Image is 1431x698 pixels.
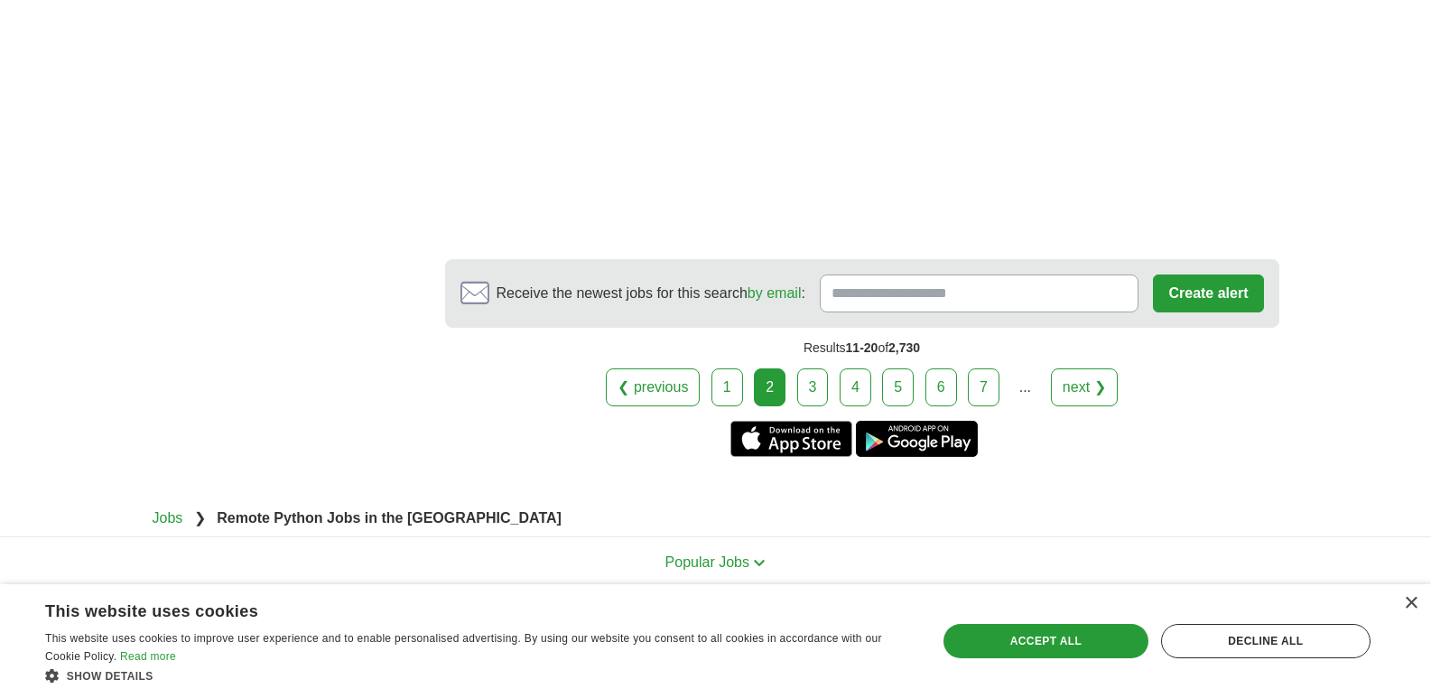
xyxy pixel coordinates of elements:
span: Popular Jobs [665,554,749,570]
a: Jobs [153,510,183,526]
div: ... [1007,369,1043,405]
div: Show details [45,666,911,684]
span: Show details [67,670,153,683]
a: 4 [840,368,871,406]
div: 2 [754,368,785,406]
a: Get the iPhone app [730,421,852,457]
span: 11-20 [846,340,878,355]
a: next ❯ [1051,368,1118,406]
a: 7 [968,368,999,406]
a: 3 [797,368,829,406]
span: 2,730 [888,340,920,355]
a: ❮ previous [606,368,700,406]
div: This website uses cookies [45,595,866,622]
strong: Remote Python Jobs in the [GEOGRAPHIC_DATA] [217,510,562,526]
a: 6 [925,368,957,406]
div: Close [1404,597,1417,610]
a: Get the Android app [856,421,978,457]
div: Results of [445,328,1279,368]
a: 1 [711,368,743,406]
a: 5 [882,368,914,406]
span: ❯ [194,510,206,526]
a: Read more, opens a new window [120,650,176,663]
div: Accept all [943,624,1148,658]
img: toggle icon [753,559,766,567]
div: Decline all [1161,624,1371,658]
button: Create alert [1153,275,1263,312]
span: This website uses cookies to improve user experience and to enable personalised advertising. By u... [45,632,882,663]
